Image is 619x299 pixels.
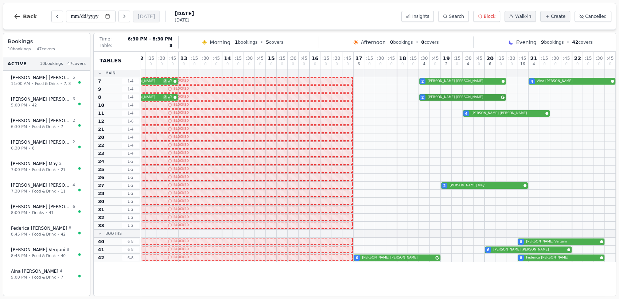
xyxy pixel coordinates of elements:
span: Active [8,61,27,67]
span: 6 [489,62,491,66]
span: Food & Drink [32,189,56,194]
span: 0 [554,62,556,66]
span: : 15 [191,56,198,61]
span: 0 [379,62,381,66]
span: : 30 [333,56,340,61]
span: 4 [531,79,533,84]
span: • [60,81,62,86]
span: 2 [163,95,167,100]
span: 1 - 4 [122,94,139,100]
span: Food & Drink [32,253,56,259]
span: : 30 [246,56,253,61]
span: 1 - 4 [122,127,139,132]
span: 0 [390,40,393,45]
span: 7 [61,275,63,280]
span: 47 covers [67,61,86,67]
span: • [28,145,31,151]
span: : 15 [366,56,373,61]
span: 7:30 PM [11,189,27,195]
span: 1 - 2 [122,183,139,188]
span: 42 [32,102,37,108]
span: Insights [412,13,429,19]
span: 0 [270,62,272,66]
span: 0 [303,62,305,66]
span: Cancelled [585,13,607,19]
span: 10 bookings [40,61,63,67]
span: 8 [170,43,172,48]
span: • [28,102,31,108]
span: Food & Drink [32,167,56,172]
h3: Bookings [8,38,86,45]
span: : 15 [322,56,329,61]
span: 33 [98,223,104,229]
span: : 45 [475,56,482,61]
span: 25 [98,167,104,172]
span: 42 [98,255,104,261]
span: 8:45 PM [11,232,27,238]
span: 4 [60,268,62,275]
span: : 45 [257,56,264,61]
span: • [28,189,31,194]
span: : 30 [596,56,603,61]
span: • [57,253,59,259]
span: Create [551,13,565,19]
span: 21 [530,56,537,61]
span: 14 [224,56,231,61]
span: Main [105,70,116,76]
button: Aina [PERSON_NAME]49:00 PM•Food & Drink•7 [6,264,87,284]
span: 6 [73,96,75,102]
button: [PERSON_NAME] May27:00 PM•Food & Drink•27 [6,157,87,177]
span: 0 [237,62,239,66]
button: Search [438,11,468,22]
span: Evening [516,39,537,46]
span: 1 - 2 [122,159,139,164]
span: : 15 [585,56,592,61]
span: 9:00 PM [11,275,27,281]
span: • [567,39,569,45]
svg: Google booking [435,256,439,260]
span: Food & Drink [35,81,59,86]
span: 0 [565,62,567,66]
span: 1 [235,40,238,45]
span: 1 - 4 [122,143,139,148]
span: Table: [100,43,112,48]
span: Aina [PERSON_NAME] [537,79,610,84]
span: 15 [268,56,275,61]
span: 4 [73,182,75,189]
span: 4 [467,62,469,66]
span: 1 - 4 [122,135,139,140]
span: : 30 [289,56,296,61]
span: : 45 [169,56,176,61]
span: 0 [421,40,424,45]
span: 6 [73,204,75,210]
span: : 15 [279,56,285,61]
button: [PERSON_NAME] [PERSON_NAME]511:00 AM•Food & Drink•7, 8 [6,71,87,91]
span: 8 [67,247,69,253]
span: 6 [358,62,360,66]
span: 6 - 8 [122,247,139,252]
span: : 45 [519,56,526,61]
span: 20 [98,135,104,140]
span: 8 [520,239,522,245]
span: 42 [61,232,66,237]
button: [PERSON_NAME] [PERSON_NAME]68:00 PM•Drinks•41 [6,200,87,220]
span: 8 [32,145,34,151]
span: 0 [292,62,294,66]
span: 0 [412,62,414,66]
span: bookings [235,39,257,45]
span: 42 [572,40,578,45]
span: 1 - 2 [122,223,139,228]
span: [PERSON_NAME] [PERSON_NAME] [11,204,71,210]
span: • [28,167,31,172]
span: 28 [98,191,104,197]
span: 8 [98,94,101,100]
span: Morning [210,39,230,46]
span: 2 [421,95,424,100]
span: 1 - 4 [122,151,139,156]
span: Block [484,13,495,19]
span: 0 [324,62,327,66]
span: Food & Drink [32,275,56,280]
span: 26 [98,175,104,180]
span: : 30 [158,56,165,61]
span: • [28,275,31,280]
